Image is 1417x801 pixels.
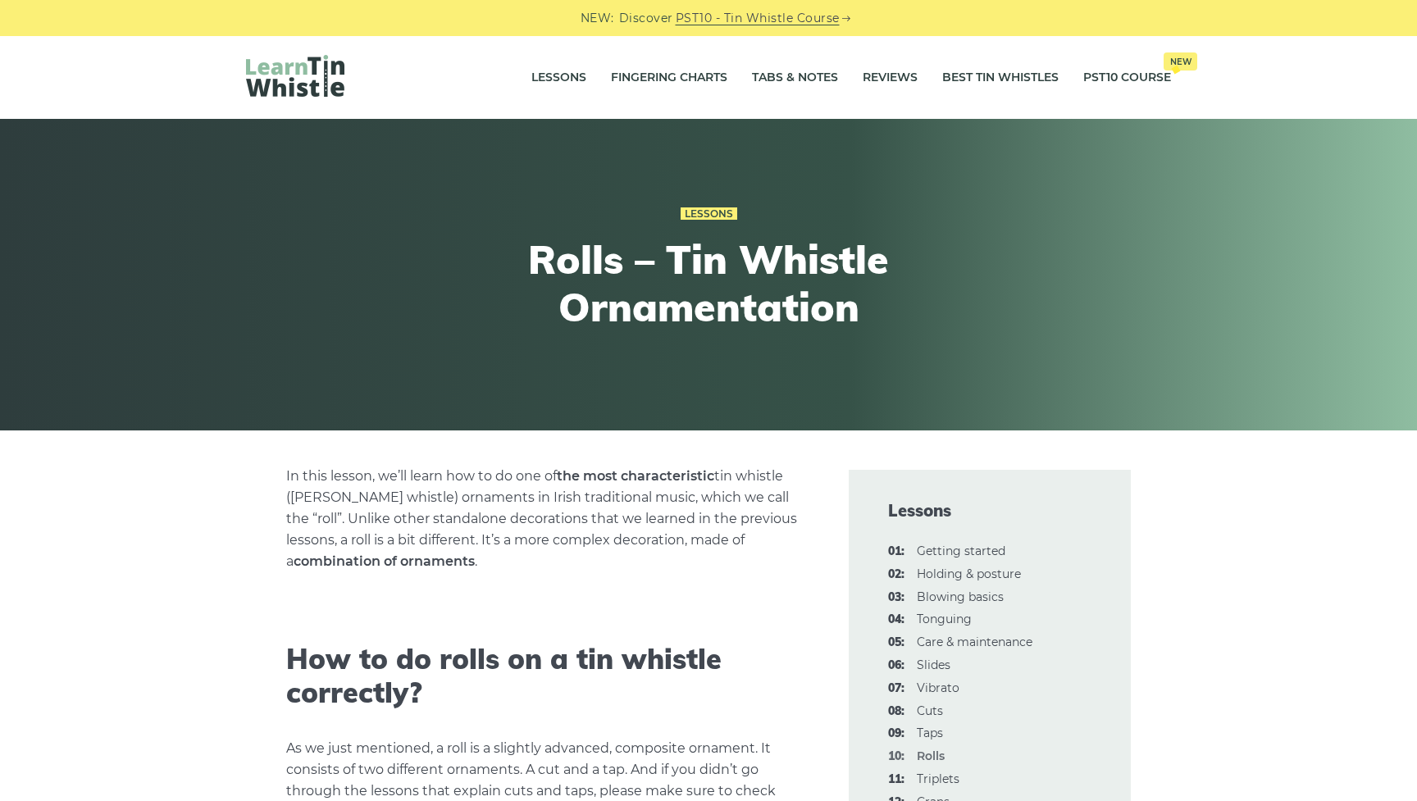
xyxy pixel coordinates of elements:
[917,658,950,672] a: 06:Slides
[888,499,1091,522] span: Lessons
[294,553,475,569] strong: combination of ornaments
[917,726,943,740] a: 09:Taps
[888,588,904,608] span: 03:
[917,544,1005,558] a: 01:Getting started
[917,567,1021,581] a: 02:Holding & posture
[1083,57,1171,98] a: PST10 CourseNew
[888,565,904,585] span: 02:
[888,702,904,721] span: 08:
[888,633,904,653] span: 05:
[888,747,904,767] span: 10:
[917,680,959,695] a: 07:Vibrato
[942,57,1059,98] a: Best Tin Whistles
[917,771,959,786] a: 11:Triplets
[917,612,972,626] a: 04:Tonguing
[407,236,1010,330] h1: Rolls – Tin Whistle Ornamentation
[917,749,945,763] strong: Rolls
[611,57,727,98] a: Fingering Charts
[286,466,809,572] p: In this lesson, we’ll learn how to do one of tin whistle ([PERSON_NAME] whistle) ornaments in Iri...
[557,468,714,484] strong: the most characteristic
[917,635,1032,649] a: 05:Care & maintenance
[888,610,904,630] span: 04:
[888,724,904,744] span: 09:
[286,643,809,710] h2: How to do rolls on a tin whistle correctly?
[917,589,1004,604] a: 03:Blowing basics
[246,55,344,97] img: LearnTinWhistle.com
[1164,52,1197,71] span: New
[863,57,918,98] a: Reviews
[888,679,904,699] span: 07:
[681,207,737,221] a: Lessons
[531,57,586,98] a: Lessons
[888,770,904,790] span: 11:
[917,703,943,718] a: 08:Cuts
[752,57,838,98] a: Tabs & Notes
[888,656,904,676] span: 06:
[888,542,904,562] span: 01:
